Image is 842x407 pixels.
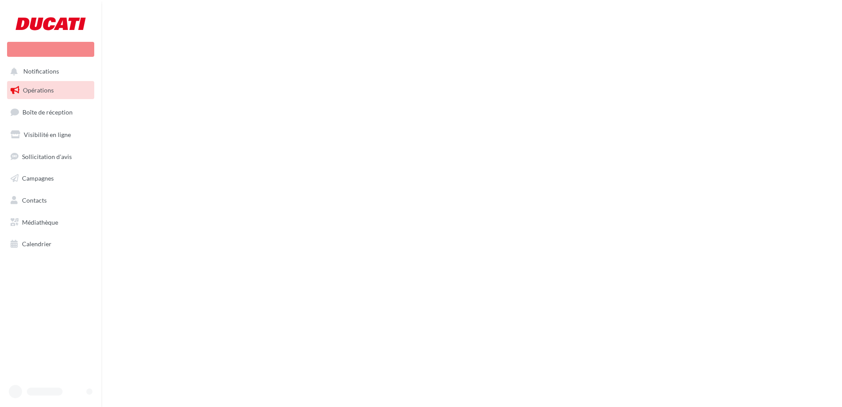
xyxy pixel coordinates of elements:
a: Visibilité en ligne [5,126,96,144]
a: Contacts [5,191,96,210]
span: Contacts [22,196,47,204]
span: Visibilité en ligne [24,131,71,138]
span: Sollicitation d'avis [22,152,72,160]
span: Médiathèque [22,218,58,226]
a: Médiathèque [5,213,96,232]
a: Opérations [5,81,96,100]
span: Boîte de réception [22,108,73,116]
a: Boîte de réception [5,103,96,122]
a: Sollicitation d'avis [5,148,96,166]
a: Campagnes [5,169,96,188]
span: Notifications [23,68,59,75]
a: Calendrier [5,235,96,253]
span: Opérations [23,86,54,94]
span: Calendrier [22,240,52,248]
span: Campagnes [22,174,54,182]
div: Nouvelle campagne [7,42,94,57]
